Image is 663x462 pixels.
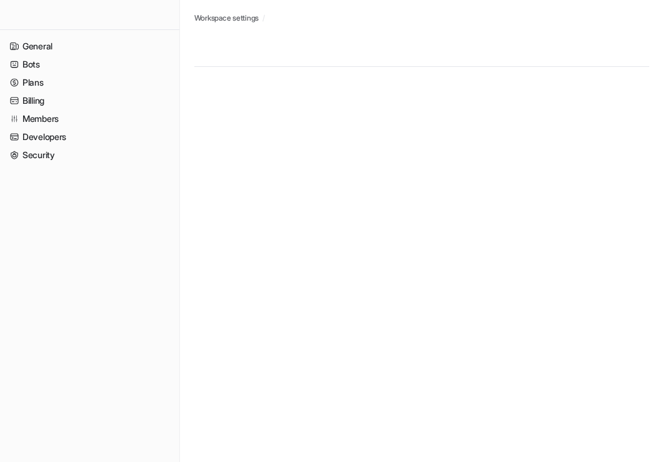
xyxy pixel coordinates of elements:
a: Security [5,146,174,164]
span: / [262,13,265,24]
a: Billing [5,92,174,109]
a: Workspace settings [194,13,259,24]
a: Developers [5,128,174,146]
a: Plans [5,74,174,91]
a: General [5,38,174,55]
a: Members [5,110,174,128]
a: Bots [5,56,174,73]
